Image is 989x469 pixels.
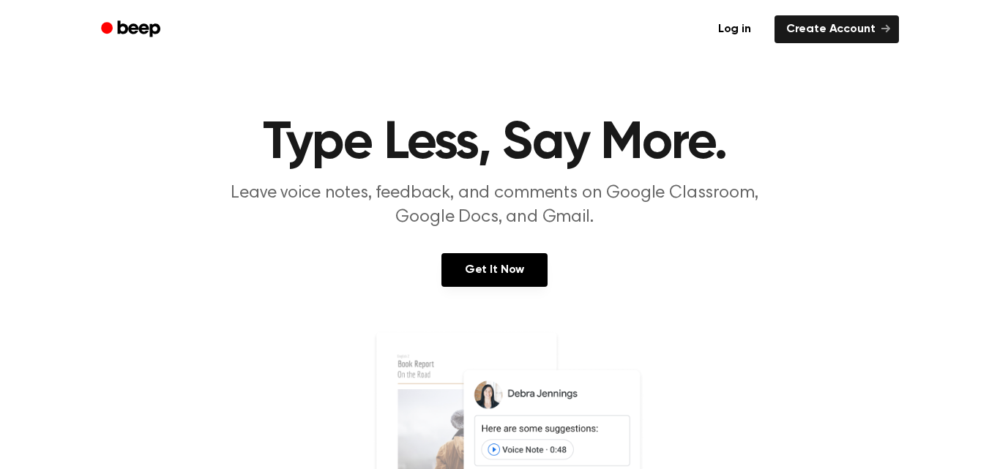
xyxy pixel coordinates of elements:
[704,12,766,46] a: Log in
[91,15,173,44] a: Beep
[120,117,870,170] h1: Type Less, Say More.
[441,253,548,287] a: Get It Now
[214,181,776,230] p: Leave voice notes, feedback, and comments on Google Classroom, Google Docs, and Gmail.
[775,15,899,43] a: Create Account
